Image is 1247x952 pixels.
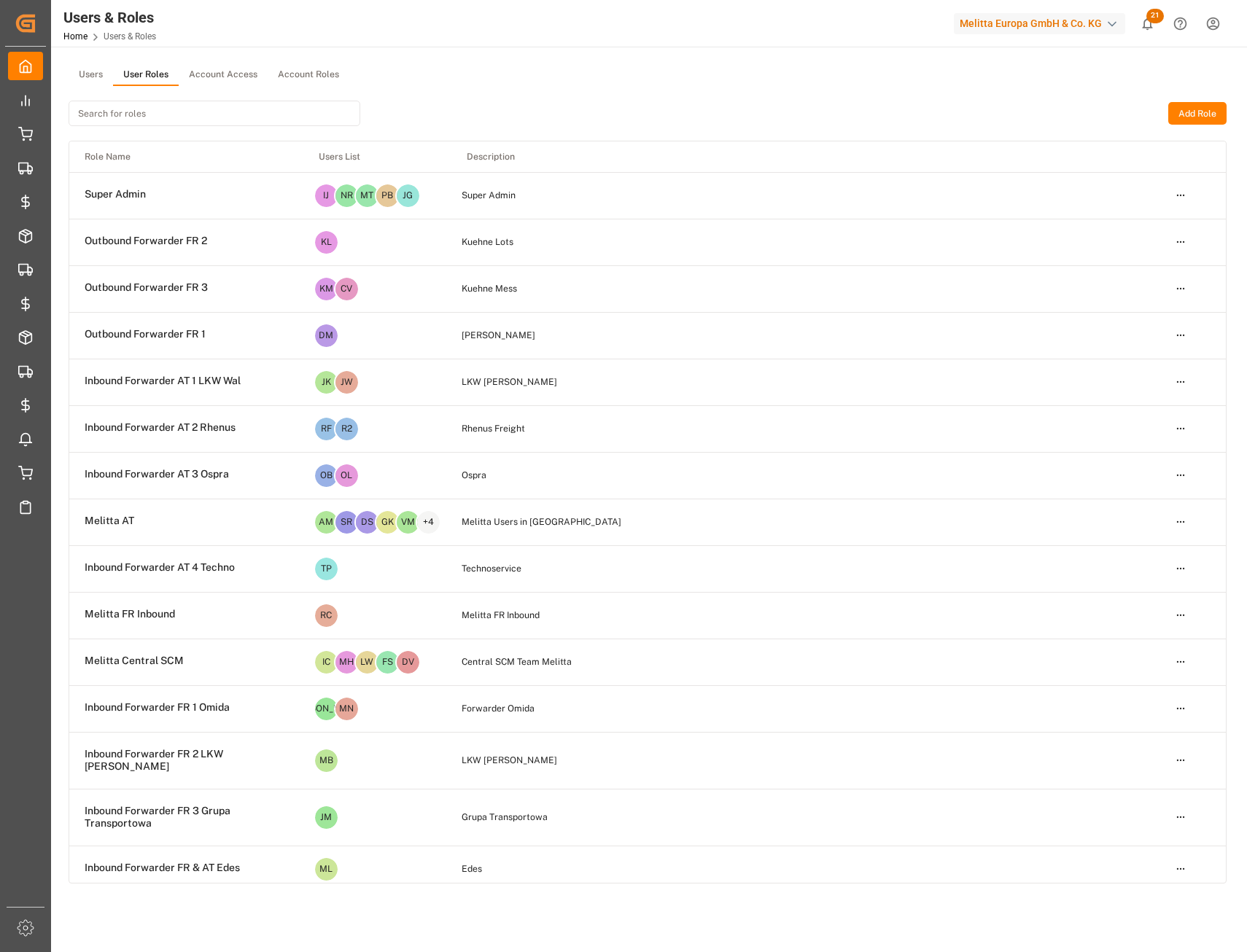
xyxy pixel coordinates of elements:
[356,651,378,674] span: LW
[356,184,378,207] span: MT
[397,184,419,207] span: JG
[179,64,268,86] button: Account Access
[85,515,134,528] span: Melitta AT
[451,846,1160,892] td: Edes
[334,649,360,675] button: MH
[315,651,338,674] span: IC
[354,510,380,535] button: DS
[335,278,358,300] span: CV
[315,324,338,347] span: DM
[334,463,360,488] button: OL
[334,276,360,302] button: CV
[314,603,339,628] button: RC
[69,64,113,86] button: Users
[451,312,1160,359] td: [PERSON_NAME]
[451,685,1160,732] td: Forwarder Omida
[395,649,421,675] button: DV
[1164,7,1197,40] button: Help Center
[315,749,338,772] span: MB
[63,31,88,42] a: Home
[314,323,339,348] button: DM
[376,651,399,674] span: FS
[314,556,339,582] button: TP
[315,511,338,534] span: AM
[375,183,400,208] button: PB
[451,141,1160,172] th: Description
[375,510,400,535] button: GK
[314,805,339,830] button: JM
[315,806,338,829] span: JM
[315,371,338,394] span: JK
[397,651,419,674] span: DV
[85,421,236,434] span: Inbound Forwarder AT 2 Rhenus
[315,698,338,720] span: [PERSON_NAME]
[314,276,339,302] button: KM
[314,748,339,773] button: MB
[451,452,1160,499] td: Ospra
[335,698,358,720] span: MN
[69,101,360,126] input: Search for roles
[334,510,360,535] button: SR
[113,64,179,86] button: User Roles
[314,370,339,395] button: JK
[315,464,338,487] span: OB
[1146,9,1164,23] span: 21
[335,371,358,394] span: JW
[315,278,338,300] span: KM
[356,511,378,534] span: DS
[376,511,399,534] span: GK
[451,732,1160,789] td: LKW [PERSON_NAME]
[397,511,419,534] span: VM
[354,183,380,208] button: MT
[334,183,360,208] button: NR
[314,416,339,442] button: RF
[314,696,339,722] button: [PERSON_NAME]
[315,184,338,207] span: IJ
[451,359,1160,405] td: LKW [PERSON_NAME]
[85,188,146,201] span: Super Admin
[69,141,303,172] th: Role Name
[85,655,184,668] span: Melitta Central SCM
[335,651,358,674] span: MH
[85,375,241,388] span: Inbound Forwarder AT 1 LKW Wal
[85,328,206,341] span: Outbound Forwarder FR 1
[85,561,235,574] span: Inbound Forwarder AT 4 Techno
[451,592,1160,639] td: Melitta FR Inbound
[335,184,358,207] span: NR
[315,231,338,254] span: KL
[335,418,358,440] span: R2
[335,464,358,487] span: OL
[451,499,1160,545] td: Melitta Users in [GEOGRAPHIC_DATA]
[314,649,339,675] button: IC
[395,183,421,208] button: JG
[268,64,349,86] button: Account Roles
[85,748,288,773] span: Inbound Forwarder FR 2 LKW [PERSON_NAME]
[954,9,1131,37] button: Melitta Europa GmbH & Co. KG
[85,235,207,248] span: Outbound Forwarder FR 2
[451,172,1160,219] td: Super Admin
[335,511,358,534] span: SR
[1168,102,1227,125] button: Add Role
[314,857,339,882] button: ML
[85,608,175,621] span: Melitta FR Inbound
[63,7,156,28] div: Users & Roles
[423,518,434,526] p: + 4
[451,219,1160,265] td: Kuehne Lots
[315,858,338,881] span: ML
[85,862,240,875] span: Inbound Forwarder FR & AT Edes
[451,405,1160,452] td: Rhenus Freight
[315,418,338,440] span: RF
[334,696,360,722] button: MN
[315,558,338,580] span: TP
[303,141,451,172] th: Users List
[85,805,288,830] span: Inbound Forwarder FR 3 Grupa Transportowa
[451,545,1160,592] td: Technoservice
[451,789,1160,846] td: Grupa Transportowa
[85,468,229,481] span: Inbound Forwarder AT 3 Ospra
[85,701,230,714] span: Inbound Forwarder FR 1 Omida
[314,463,339,488] button: OB
[334,370,360,395] button: JW
[314,230,339,255] button: KL
[315,604,338,627] span: RC
[395,510,421,535] button: VM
